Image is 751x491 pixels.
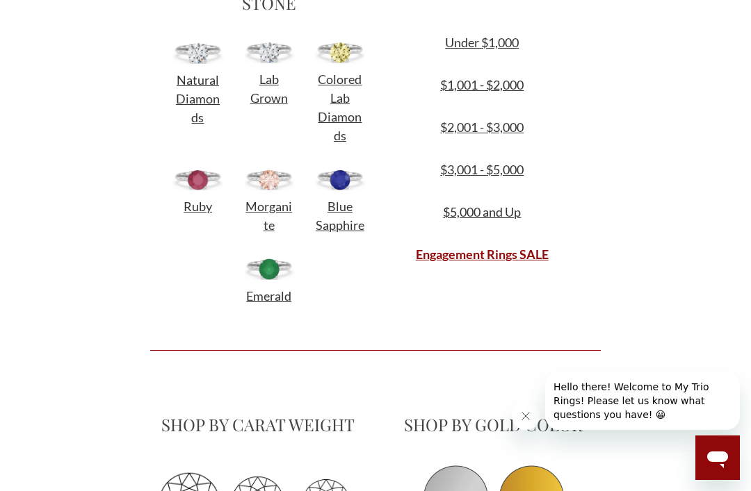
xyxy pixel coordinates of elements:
[316,200,364,232] a: Blue Sapphire
[445,35,519,50] a: Under $1,000
[245,199,292,233] span: Morganite
[318,73,362,142] a: Colored Lab Diamonds
[245,200,292,232] a: Morganite
[246,290,291,303] a: Emerald
[176,72,220,125] span: Natural Diamonds
[386,413,601,435] h2: SHOP BY GOLD COLOR
[695,435,740,480] iframe: Button to launch messaging window
[545,372,740,430] iframe: Message from company
[318,72,362,143] span: Colored Lab Diamonds
[176,74,220,124] a: Natural Diamonds
[440,162,524,177] a: $3,001 - $5,000
[246,288,291,303] span: Emerald
[250,72,288,106] span: Lab Grown
[316,199,364,233] span: Blue Sapphire
[440,77,524,92] a: $1,001 - $2,000
[440,119,524,135] a: $2,001 - $3,000
[150,413,365,435] h2: SHOP BY CARAT WEIGHT
[184,199,212,214] span: Ruby
[512,402,540,430] iframe: Close message
[184,200,212,213] a: Ruby
[416,247,549,262] a: Engagement Rings SALE
[443,204,521,219] a: $5,000 and Up
[250,73,288,105] a: Lab Grown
